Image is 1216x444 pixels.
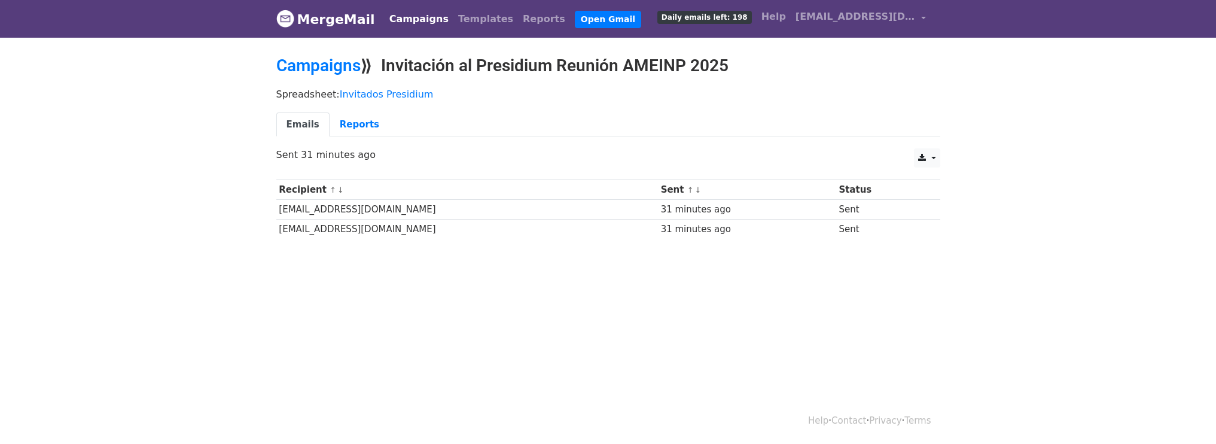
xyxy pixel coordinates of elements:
a: Invitados Presidium [340,89,434,100]
td: [EMAIL_ADDRESS][DOMAIN_NAME] [276,200,658,220]
a: ↑ [330,185,336,194]
span: [EMAIL_ADDRESS][DOMAIN_NAME] [796,10,915,24]
a: ↓ [694,185,701,194]
a: Reports [330,112,389,137]
th: Status [836,180,927,200]
a: Campaigns [385,7,453,31]
a: Campaigns [276,56,361,75]
a: Help [808,415,828,426]
a: Open Gmail [575,11,641,28]
a: Daily emails left: 198 [653,5,757,29]
th: Sent [658,180,836,200]
a: Terms [904,415,931,426]
td: [EMAIL_ADDRESS][DOMAIN_NAME] [276,220,658,239]
h2: ⟫ Invitación al Presidium Reunión AMEINP 2025 [276,56,940,76]
p: Spreadsheet: [276,88,940,101]
a: [EMAIL_ADDRESS][DOMAIN_NAME] [791,5,931,33]
p: Sent 31 minutes ago [276,148,940,161]
a: MergeMail [276,7,375,32]
a: Reports [518,7,570,31]
div: 31 minutes ago [661,223,833,236]
img: MergeMail logo [276,10,294,28]
td: Sent [836,220,927,239]
a: Privacy [869,415,901,426]
a: Emails [276,112,330,137]
a: Templates [453,7,518,31]
td: Sent [836,200,927,220]
span: Daily emails left: 198 [657,11,752,24]
a: Help [757,5,791,29]
div: 31 minutes ago [661,203,833,217]
th: Recipient [276,180,658,200]
a: ↓ [337,185,344,194]
a: Contact [831,415,866,426]
a: ↑ [687,185,694,194]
